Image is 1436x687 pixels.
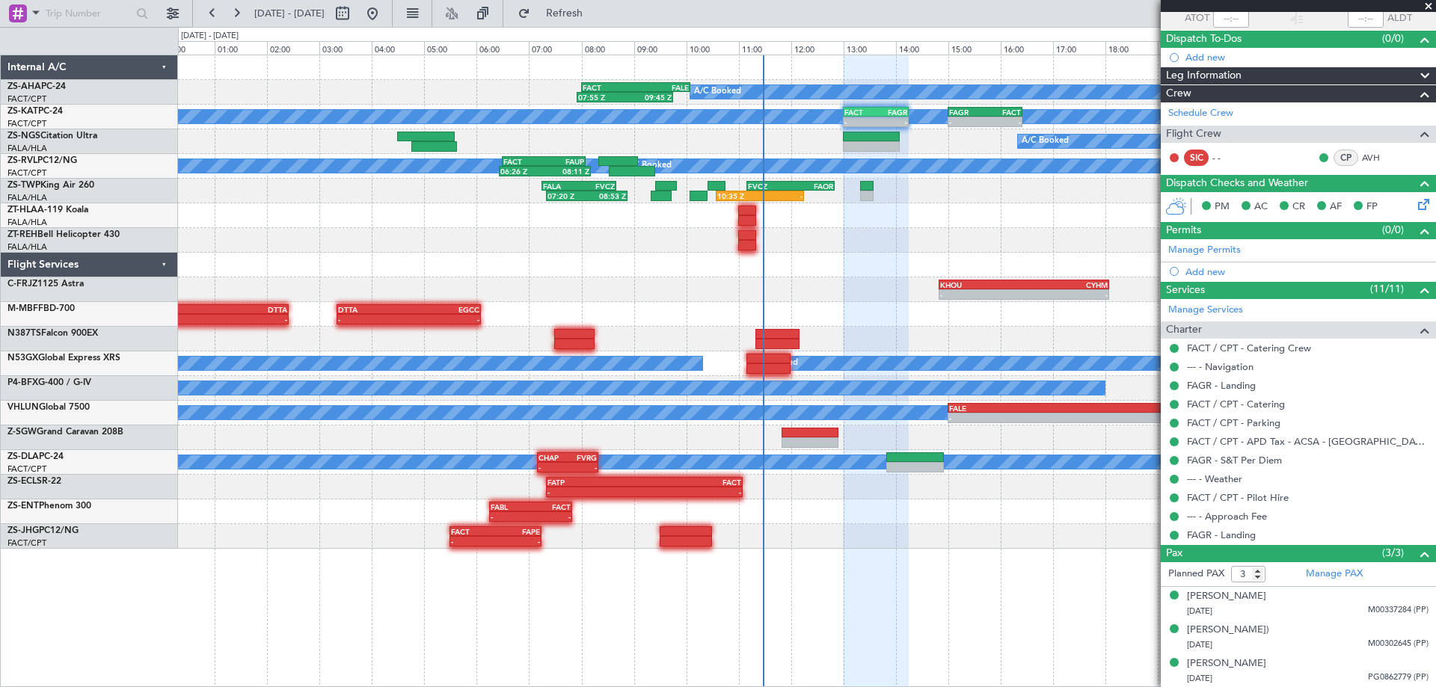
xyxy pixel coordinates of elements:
[7,93,46,105] a: FACT/CPT
[739,41,791,55] div: 11:00
[1362,151,1396,164] a: AVH
[7,428,37,437] span: Z-SGW
[844,117,876,126] div: -
[7,230,37,239] span: ZT-REH
[1387,11,1412,26] span: ALDT
[644,478,741,487] div: FACT
[1166,321,1202,339] span: Charter
[634,41,687,55] div: 09:00
[7,280,84,289] a: C-FRJZ1125 Astra
[215,41,267,55] div: 01:00
[7,181,40,190] span: ZS-TWP
[985,108,1021,117] div: FACT
[7,82,66,91] a: ZS-AHAPC-24
[496,527,541,536] div: FAPE
[7,477,37,486] span: ZS-ECL
[7,329,98,338] a: N387TSFalcon 900EX
[949,117,985,126] div: -
[529,41,581,55] div: 07:00
[1370,281,1404,297] span: (11/11)
[7,463,46,475] a: FACT/CPT
[7,354,38,363] span: N53GX
[7,537,46,549] a: FACT/CPT
[7,378,38,387] span: P4-BFX
[1053,41,1105,55] div: 17:00
[1185,51,1429,64] div: Add new
[1187,589,1266,604] div: [PERSON_NAME]
[583,83,636,92] div: FACT
[1166,175,1308,192] span: Dispatch Checks and Weather
[694,81,741,103] div: A/C Booked
[7,181,94,190] a: ZS-TWPKing Air 260
[1382,222,1404,238] span: (0/0)
[1185,265,1429,278] div: Add new
[1187,379,1256,392] a: FAGR - Landing
[1166,222,1201,239] span: Permits
[7,304,75,313] a: M-MBFFBD-700
[844,108,876,117] div: FACT
[7,156,37,165] span: ZS-RVL
[1306,567,1363,582] a: Manage PAX
[451,537,496,546] div: -
[1292,200,1305,215] span: CR
[408,305,479,314] div: EGCC
[500,167,545,176] div: 06:26 Z
[1213,10,1249,28] input: --:--
[7,304,43,313] span: M-MBFF
[547,478,645,487] div: FATP
[547,191,587,200] div: 07:20 Z
[408,315,479,324] div: -
[1330,200,1342,215] span: AF
[1187,435,1429,448] a: FACT / CPT - APD Tax - ACSA - [GEOGRAPHIC_DATA] International FACT / CPT
[1187,360,1254,373] a: --- - Navigation
[586,191,626,200] div: 08:53 Z
[949,108,985,117] div: FAGR
[1368,671,1429,684] span: PG0862779 (PP)
[7,329,41,338] span: N387TS
[1187,639,1212,650] span: [DATE]
[1166,282,1205,299] span: Services
[760,191,803,200] div: -
[1187,673,1212,684] span: [DATE]
[7,132,40,141] span: ZS-NGS
[940,280,1024,289] div: KHOU
[7,192,47,203] a: FALA/HLA
[1334,150,1358,166] div: CP
[7,280,37,289] span: C-FRJZ
[7,241,47,253] a: FALA/HLA
[7,230,120,239] a: ZT-REHBell Helicopter 430
[940,290,1024,299] div: -
[7,118,46,129] a: FACT/CPT
[1382,545,1404,561] span: (3/3)
[544,167,589,176] div: 08:11 Z
[7,526,79,535] a: ZS-JHGPC12/NG
[1212,151,1246,164] div: - -
[1168,243,1241,258] a: Manage Permits
[582,41,634,55] div: 08:00
[7,477,61,486] a: ZS-ECLSR-22
[949,413,1277,422] div: -
[7,206,88,215] a: ZT-HLAA-119 Koala
[531,502,571,511] div: FACT
[985,117,1021,126] div: -
[338,315,409,324] div: -
[254,7,325,20] span: [DATE] - [DATE]
[1254,200,1268,215] span: AC
[1215,200,1230,215] span: PM
[267,41,319,55] div: 02:00
[1168,567,1224,582] label: Planned PAX
[1187,529,1256,541] a: FAGR - Landing
[568,453,597,462] div: FVRG
[876,108,907,117] div: FAGR
[7,156,77,165] a: ZS-RVLPC12/NG
[7,132,97,141] a: ZS-NGSCitation Ultra
[319,41,372,55] div: 03:00
[162,41,215,55] div: 00:00
[7,378,91,387] a: P4-BFXG-400 / G-IV
[1382,31,1404,46] span: (0/0)
[533,8,596,19] span: Refresh
[424,41,476,55] div: 05:00
[1187,416,1280,429] a: FACT / CPT - Parking
[1024,280,1108,289] div: CYHM
[338,305,409,314] div: DTTA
